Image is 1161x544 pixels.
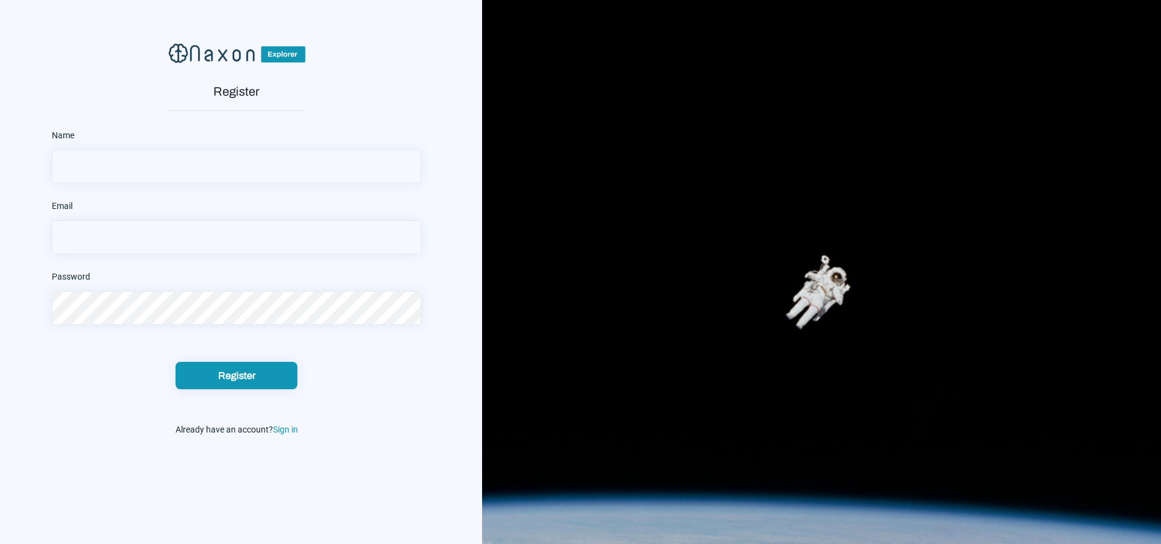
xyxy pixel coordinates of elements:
label: Name [52,126,74,145]
button: Register [176,362,297,389]
div: Already have an account? [52,420,421,439]
label: Password [52,267,90,286]
label: Email [52,197,73,216]
div: Register [168,82,305,101]
span: Sign in [273,425,298,434]
div: Register [179,369,294,382]
img: naxon_large_logo.png [168,43,305,64]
